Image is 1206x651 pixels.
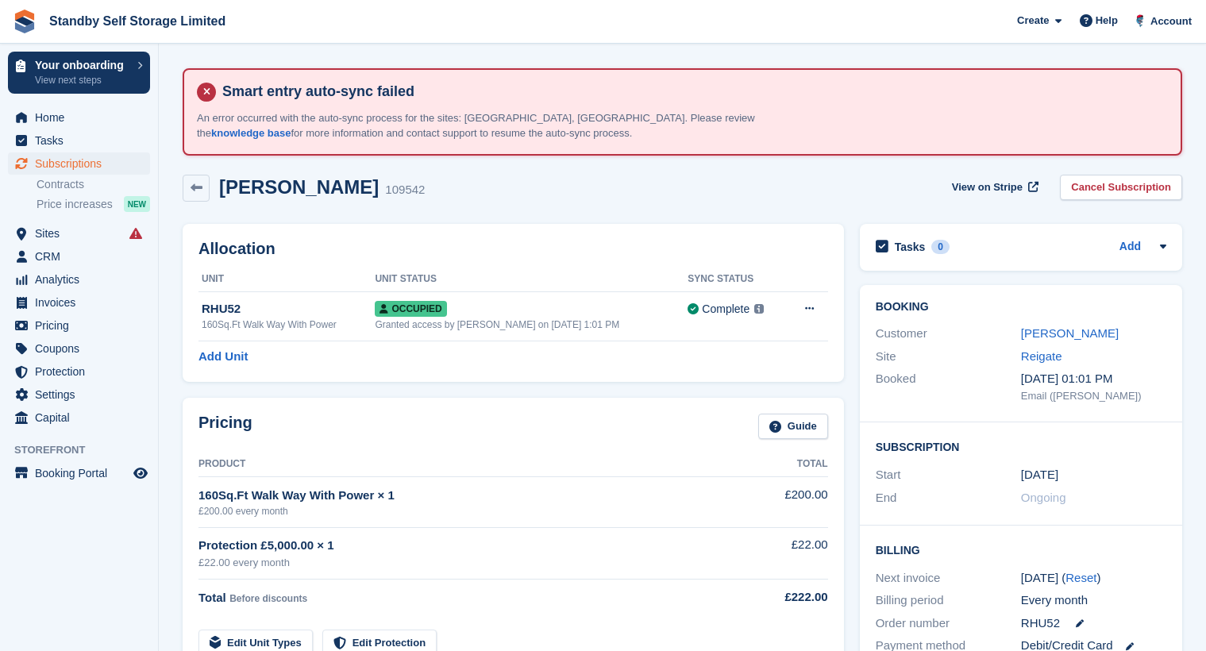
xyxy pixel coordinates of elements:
h2: Booking [876,301,1166,314]
time: 2025-09-22 00:00:00 UTC [1021,466,1058,484]
span: Before discounts [229,593,307,604]
p: View next steps [35,73,129,87]
a: menu [8,406,150,429]
div: 109542 [385,181,425,199]
div: Email ([PERSON_NAME]) [1021,388,1166,404]
th: Unit Status [375,267,688,292]
div: Start [876,466,1021,484]
a: Cancel Subscription [1060,175,1182,201]
div: Site [876,348,1021,366]
img: stora-icon-8386f47178a22dfd0bd8f6a31ec36ba5ce8667c1dd55bd0f319d3a0aa187defe.svg [13,10,37,33]
div: 0 [931,240,950,254]
div: £200.00 every month [198,504,731,518]
th: Product [198,452,731,477]
div: £22.00 every month [198,555,731,571]
div: 160Sq.Ft Walk Way With Power × 1 [198,487,731,505]
div: RHU52 [202,300,375,318]
span: Storefront [14,442,158,458]
p: Your onboarding [35,60,129,71]
div: NEW [124,196,150,212]
div: Booked [876,370,1021,403]
a: Reset [1065,571,1096,584]
a: menu [8,268,150,291]
a: Your onboarding View next steps [8,52,150,94]
th: Sync Status [688,267,785,292]
span: Pricing [35,314,130,337]
span: Booking Portal [35,462,130,484]
a: knowledge base [211,127,291,139]
th: Unit [198,267,375,292]
a: menu [8,383,150,406]
div: £222.00 [731,588,827,607]
div: [DATE] 01:01 PM [1021,370,1166,388]
span: View on Stripe [952,179,1023,195]
span: Invoices [35,291,130,314]
span: Protection [35,360,130,383]
a: menu [8,106,150,129]
span: Create [1017,13,1049,29]
span: Analytics [35,268,130,291]
a: Guide [758,414,828,440]
span: Capital [35,406,130,429]
span: RHU52 [1021,614,1060,633]
h2: Tasks [895,240,926,254]
td: £200.00 [731,477,827,527]
div: End [876,489,1021,507]
a: View on Stripe [946,175,1042,201]
h4: Smart entry auto-sync failed [216,83,1168,101]
h2: [PERSON_NAME] [219,176,379,198]
span: Sites [35,222,130,245]
img: icon-info-grey-7440780725fd019a000dd9b08b2336e03edf1995a4989e88bcd33f0948082b44.svg [754,304,764,314]
span: Account [1150,13,1192,29]
a: menu [8,291,150,314]
h2: Allocation [198,240,828,258]
span: Subscriptions [35,152,130,175]
td: £22.00 [731,527,827,579]
span: Ongoing [1021,491,1066,504]
span: Tasks [35,129,130,152]
a: Standby Self Storage Limited [43,8,232,34]
div: Billing period [876,591,1021,610]
a: menu [8,129,150,152]
div: Complete [702,301,749,318]
span: CRM [35,245,130,268]
a: menu [8,222,150,245]
div: 160Sq.Ft Walk Way With Power [202,318,375,332]
h2: Subscription [876,438,1166,454]
a: Preview store [131,464,150,483]
a: [PERSON_NAME] [1021,326,1119,340]
span: Home [35,106,130,129]
a: menu [8,360,150,383]
th: Total [731,452,827,477]
a: menu [8,245,150,268]
div: Next invoice [876,569,1021,587]
a: Add Unit [198,348,248,366]
a: menu [8,462,150,484]
a: menu [8,314,150,337]
span: Settings [35,383,130,406]
p: An error occurred with the auto-sync process for the sites: [GEOGRAPHIC_DATA], [GEOGRAPHIC_DATA].... [197,110,792,141]
span: Occupied [375,301,446,317]
span: Total [198,591,226,604]
div: Protection £5,000.00 × 1 [198,537,731,555]
a: Add [1119,238,1141,256]
img: Glenn Fisher [1132,13,1148,29]
a: menu [8,152,150,175]
i: Smart entry sync failures have occurred [129,227,142,240]
a: menu [8,337,150,360]
div: Customer [876,325,1021,343]
h2: Pricing [198,414,252,440]
h2: Billing [876,541,1166,557]
span: Price increases [37,197,113,212]
div: [DATE] ( ) [1021,569,1166,587]
span: Help [1096,13,1118,29]
div: Order number [876,614,1021,633]
a: Contracts [37,177,150,192]
div: Granted access by [PERSON_NAME] on [DATE] 1:01 PM [375,318,688,332]
div: Every month [1021,591,1166,610]
span: Coupons [35,337,130,360]
a: Reigate [1021,349,1062,363]
a: Price increases NEW [37,195,150,213]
